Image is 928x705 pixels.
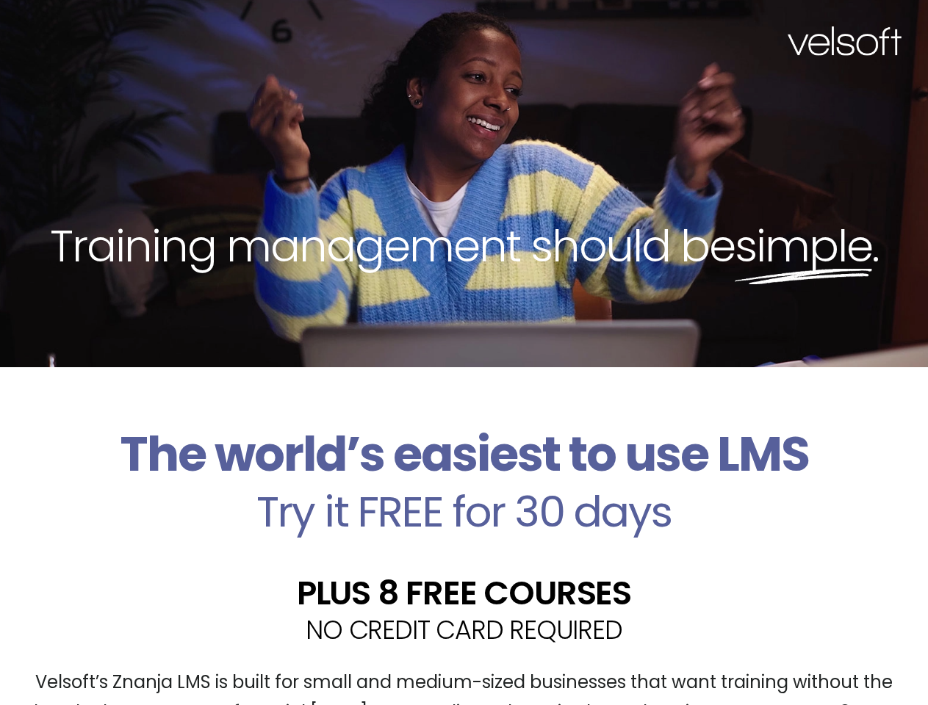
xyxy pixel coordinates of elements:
h2: Training management should be . [26,217,902,275]
h2: The world’s easiest to use LMS [11,426,917,483]
span: simple [735,215,872,277]
h2: Try it FREE for 30 days [11,491,917,533]
h2: PLUS 8 FREE COURSES [11,576,917,610]
h2: NO CREDIT CARD REQUIRED [11,617,917,643]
